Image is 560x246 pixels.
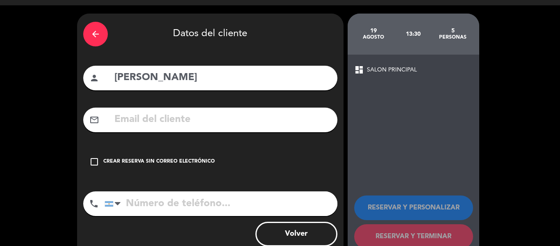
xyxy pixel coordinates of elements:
span: dashboard [354,65,364,75]
input: Nombre del cliente [114,69,331,86]
div: Datos del cliente [83,20,337,48]
div: Crear reserva sin correo electrónico [103,158,215,166]
button: RESERVAR Y PERSONALIZAR [354,195,473,220]
div: 13:30 [393,20,433,48]
input: Email del cliente [114,111,331,128]
div: 5 [433,28,473,34]
input: Número de teléfono... [105,191,337,216]
div: Argentina: +54 [105,192,124,216]
div: agosto [354,34,394,41]
i: person [89,73,99,83]
i: phone [89,199,99,209]
i: mail_outline [89,115,99,125]
span: SALON PRINCIPAL [367,65,417,75]
div: 19 [354,28,394,34]
i: check_box_outline_blank [89,157,99,167]
div: personas [433,34,473,41]
i: arrow_back [91,29,100,39]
